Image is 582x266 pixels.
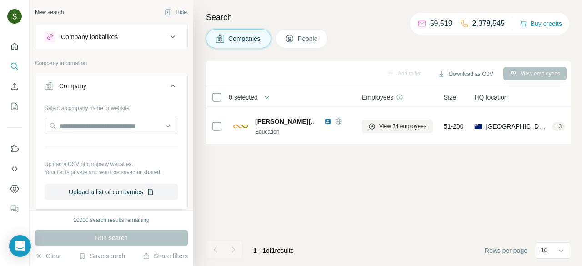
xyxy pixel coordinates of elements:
span: of [266,247,271,254]
button: Clear [35,251,61,261]
span: Employees [362,93,393,102]
img: Avatar [7,9,22,24]
button: Save search [79,251,125,261]
span: results [253,247,294,254]
div: 10000 search results remaining [73,216,149,224]
div: New search [35,8,64,16]
button: Use Surfe on LinkedIn [7,141,22,157]
p: Company information [35,59,188,67]
button: View 34 employees [362,120,433,133]
button: Upload a list of companies [45,184,178,200]
span: [GEOGRAPHIC_DATA], [GEOGRAPHIC_DATA] [486,122,548,131]
button: Use Surfe API [7,161,22,177]
span: Rows per page [485,246,527,255]
span: Size [444,93,456,102]
button: Quick start [7,38,22,55]
span: 0 selected [229,93,258,102]
p: 10 [541,246,548,255]
h4: Search [206,11,571,24]
button: Hide [158,5,193,19]
img: Logo of Ormiston Senior College [233,119,248,134]
p: 2,378,545 [472,18,505,29]
div: Company [59,81,86,90]
div: Company lookalikes [61,32,118,41]
span: View 34 employees [379,122,426,130]
span: 1 [271,247,275,254]
span: 1 - 1 [253,247,266,254]
button: Download as CSV [431,67,499,81]
div: Education [255,128,353,136]
p: Upload a CSV of company websites. [45,160,178,168]
button: Company [35,75,187,100]
span: [PERSON_NAME][GEOGRAPHIC_DATA] [255,118,376,125]
span: People [298,34,319,43]
span: Companies [228,34,261,43]
button: Share filters [143,251,188,261]
span: 51-200 [444,122,464,131]
button: Dashboard [7,181,22,197]
span: HQ location [474,93,507,102]
span: 🇳🇿 [474,122,482,131]
p: Your list is private and won't be saved or shared. [45,168,178,176]
button: My lists [7,98,22,115]
div: Select a company name or website [45,100,178,112]
button: Feedback [7,201,22,217]
button: Company lookalikes [35,26,187,48]
button: Search [7,58,22,75]
p: 59,519 [430,18,452,29]
button: Buy credits [520,17,562,30]
button: Enrich CSV [7,78,22,95]
img: LinkedIn logo [324,118,331,125]
div: Open Intercom Messenger [9,235,31,257]
div: + 3 [552,122,566,130]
